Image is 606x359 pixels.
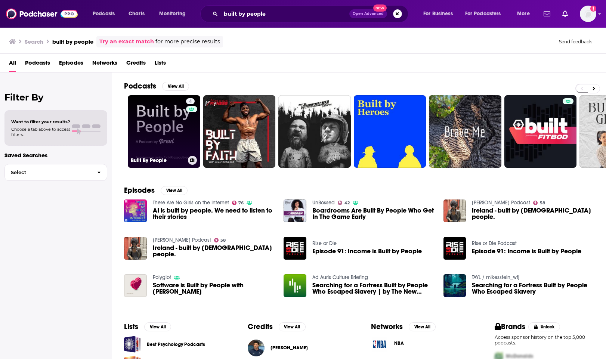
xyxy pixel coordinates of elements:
a: NBA logoNBA [371,336,471,353]
img: Podchaser - Follow, Share and Rate Podcasts [6,7,78,21]
a: Chris Clark [248,340,265,356]
a: Ireland - built by Black people. [472,207,594,220]
span: Want to filter your results? [11,119,70,124]
a: TAYL / mikesstein_wfj [472,274,519,281]
span: Podcasts [25,57,50,72]
button: open menu [154,8,195,20]
button: View All [144,322,171,331]
span: for more precise results [155,37,220,46]
a: David Vance Podcast [153,237,211,243]
span: Searching for a Fortress Built by People Who Escaped Slavery [472,282,594,295]
a: Episode 91: Income is Built by People [472,248,581,254]
button: Select [4,164,107,181]
a: All [9,57,16,72]
a: Networks [92,57,117,72]
a: Ireland - built by Black people. [443,199,466,222]
a: 58 [214,238,226,242]
span: Ireland - built by [DEMOGRAPHIC_DATA] people. [472,207,594,220]
button: View All [162,82,189,91]
span: Open Advanced [353,12,384,16]
a: Episode 91: Income is Built by People [312,248,422,254]
a: Searching for a Fortress Built by People Who Escaped Slavery | by The New Yorker [312,282,435,295]
a: Episodes [59,57,83,72]
a: Lists [155,57,166,72]
a: Chris Clark [270,345,308,351]
a: Best Psychology Podcasts [124,336,141,353]
h2: Lists [124,322,138,331]
span: For Podcasters [465,9,501,19]
span: 42 [344,201,350,205]
a: 4Built By People [128,95,200,168]
a: PodcastsView All [124,81,189,91]
button: View All [161,186,188,195]
a: AI is built by people. We need to listen to their stories [153,207,275,220]
a: Credits [126,57,146,72]
span: Monitoring [159,9,186,19]
input: Search podcasts, credits, & more... [221,8,349,20]
img: Software is Built by People with Ulrich Sossou [124,274,147,297]
a: Charts [124,8,149,20]
button: Open AdvancedNew [349,9,387,18]
span: Ireland - built by [DEMOGRAPHIC_DATA] people. [153,245,275,257]
img: Episode 91: Income is Built by People [443,237,466,260]
img: Boardrooms Are Built By People Who Get In The Game Early [284,199,306,222]
h3: built by people [52,38,93,45]
a: David Vance Podcast [472,199,530,206]
button: Show profile menu [580,6,596,22]
button: View All [409,322,436,331]
button: open menu [418,8,462,20]
a: Ad Auris Culture Briefing [312,274,368,281]
img: Searching for a Fortress Built by People Who Escaped Slavery | by The New Yorker [284,274,306,297]
span: Boardrooms Are Built By People Who Get In The Game Early [312,207,435,220]
h2: Filter By [4,92,107,103]
p: Saved Searches [4,152,107,159]
img: NBA logo [371,336,388,353]
a: ListsView All [124,322,171,331]
a: Rise or Die [312,240,337,247]
h2: Episodes [124,186,155,195]
span: 76 [238,201,244,205]
button: open menu [512,8,539,20]
span: Choose a tab above to access filters. [11,127,70,137]
h3: Built By People [131,157,185,164]
span: NBA [394,340,404,346]
a: 58 [533,201,545,205]
a: Rise or Die Podcast [472,240,517,247]
h2: Brands [495,322,526,331]
a: Show notifications dropdown [541,7,553,20]
a: Software is Built by People with Ulrich Sossou [153,282,275,295]
span: [PERSON_NAME] [270,345,308,351]
h2: Credits [248,322,273,331]
span: 58 [540,201,545,205]
a: There Are No Girls on the Internet [153,199,229,206]
a: Ireland - built by Black people. [153,245,275,257]
img: Searching for a Fortress Built by People Who Escaped Slavery [443,274,466,297]
img: Episode 91: Income is Built by People [284,237,306,260]
img: AI is built by people. We need to listen to their stories [124,199,147,222]
a: Ireland - built by Black people. [124,237,147,260]
p: Access sponsor history on the top 5,000 podcasts. [495,334,594,346]
img: User Profile [580,6,596,22]
span: For Business [423,9,453,19]
a: 42 [338,201,350,205]
span: Charts [129,9,145,19]
a: 4 [186,98,195,104]
span: Podcasts [93,9,115,19]
span: 4 [189,98,192,105]
a: UnBossed [312,199,335,206]
button: Send feedback [557,38,594,45]
button: Unlock [528,322,560,331]
button: open menu [87,8,124,20]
